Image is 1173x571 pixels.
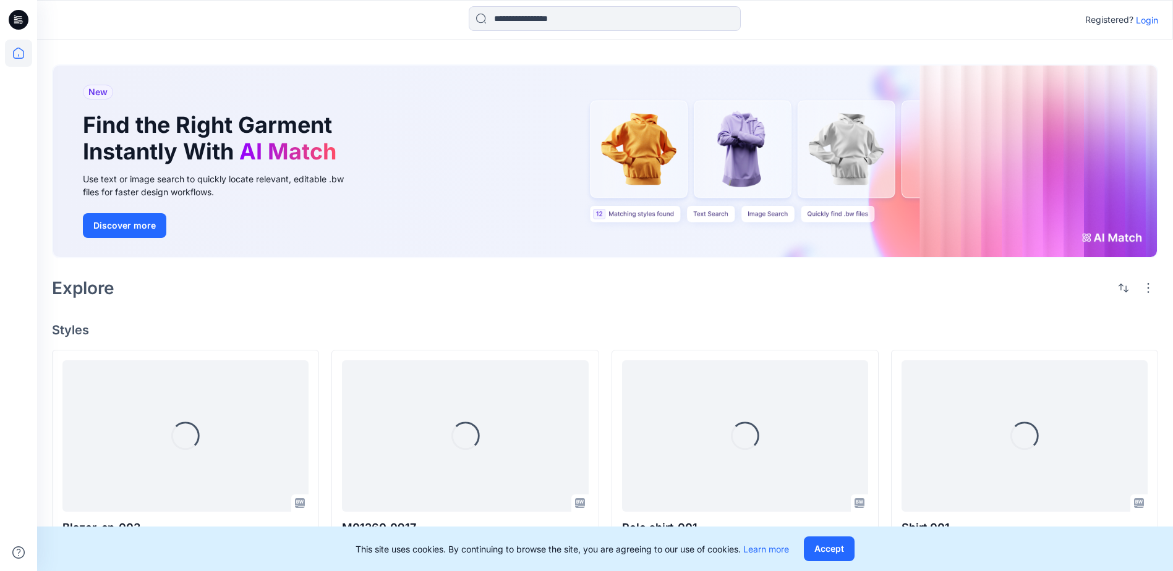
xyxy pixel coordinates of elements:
p: Shirt 001 [902,519,1148,536]
button: Accept [804,536,855,561]
button: Discover more [83,213,166,238]
p: M01260_0917 [342,519,588,536]
h4: Styles [52,323,1158,337]
div: Use text or image search to quickly locate relevant, editable .bw files for faster design workflows. [83,172,361,198]
a: Learn more [743,544,789,554]
p: Blazer_cn_003 [62,519,309,536]
span: New [88,85,108,99]
p: This site uses cookies. By continuing to browse the site, you are agreeing to our use of cookies. [356,543,789,556]
h2: Explore [52,278,114,298]
h1: Find the Right Garment Instantly With [83,112,343,165]
p: Polo shirt_001 [622,519,868,536]
span: AI Match [239,138,336,165]
p: Registered? [1085,12,1133,27]
p: Login [1136,14,1158,27]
